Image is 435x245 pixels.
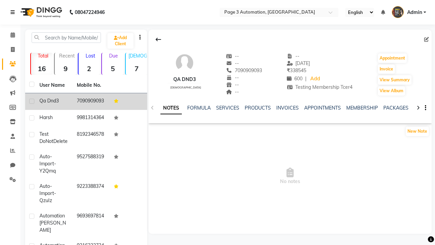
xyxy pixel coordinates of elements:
[160,102,182,114] a: NOTES
[392,6,404,18] img: Admin
[346,105,378,111] a: MEMBERSHIP
[378,53,407,63] button: Appointment
[276,105,299,111] a: INVOICES
[73,149,110,179] td: 9527588319
[79,64,100,73] strong: 2
[168,76,201,83] div: Qa Dnd3
[73,110,110,127] td: 9981314364
[309,74,321,84] a: Add
[187,105,211,111] a: FORMULA
[151,33,166,46] div: Back to Client
[226,67,262,73] span: 7090909093
[75,3,105,22] b: 08047224946
[383,105,408,111] a: PACKAGES
[34,53,53,59] p: Total
[107,33,134,49] a: Add Client
[287,60,310,66] span: [DATE]
[17,3,64,22] img: logo
[35,78,73,93] th: User Name
[406,127,429,136] button: New Note
[39,213,66,233] span: Automation [PERSON_NAME]
[305,75,307,82] span: |
[103,53,124,59] p: Due
[378,75,412,85] button: View Summary
[39,131,68,144] span: Test DoNotDelete
[304,105,341,111] a: APPOINTMENTS
[39,98,59,104] span: Qa Dnd3
[55,64,76,73] strong: 9
[226,75,239,81] span: --
[39,153,56,174] span: Auto-Import-Y2Qmq
[32,32,101,43] input: Search by Name/Mobile/Email/Code
[102,64,124,73] strong: 5
[73,93,110,110] td: 7090909093
[73,208,110,238] td: 9693697814
[57,53,76,59] p: Recent
[226,60,239,66] span: --
[226,53,239,59] span: --
[81,53,100,59] p: Lost
[73,78,110,93] th: Mobile No.
[287,67,290,73] span: ₹
[287,76,302,82] span: 600
[73,179,110,208] td: 9223388374
[174,53,195,73] img: avatar
[378,64,395,74] button: Invoice
[245,105,271,111] a: PRODUCTS
[216,105,239,111] a: SERVICES
[287,67,306,73] span: 338545
[226,89,239,95] span: --
[39,114,53,120] span: Harsh
[126,64,147,73] strong: 7
[170,86,201,89] span: [DEMOGRAPHIC_DATA]
[287,53,300,59] span: --
[226,82,239,88] span: --
[378,86,405,96] button: View Album
[128,53,147,59] p: [DEMOGRAPHIC_DATA]
[149,142,432,210] span: No notes
[287,84,353,90] span: Testing Membership Tcer4
[407,9,422,16] span: Admin
[31,64,53,73] strong: 16
[39,183,56,203] span: Auto-Import-QzuIz
[73,127,110,149] td: 8192346578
